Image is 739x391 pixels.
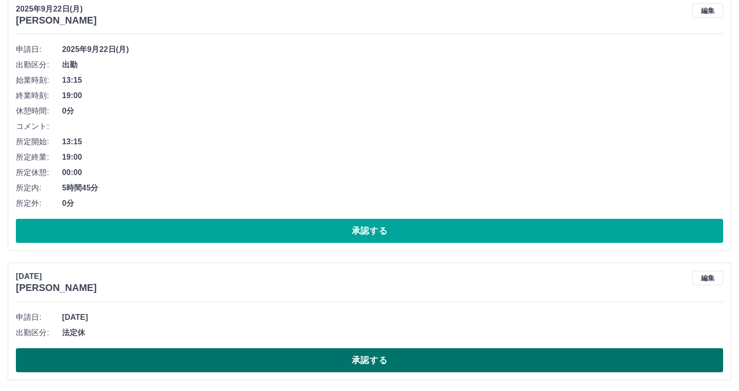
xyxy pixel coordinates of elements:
p: 2025年9月22日(月) [16,3,97,15]
button: 承認する [16,219,723,243]
span: 出勤区分: [16,327,62,339]
span: 所定外: [16,198,62,209]
button: 編集 [692,3,723,18]
span: 5時間45分 [62,182,723,194]
span: 始業時刻: [16,75,62,86]
span: [DATE] [62,312,723,323]
h3: [PERSON_NAME] [16,15,97,26]
p: [DATE] [16,271,97,282]
span: 申請日: [16,312,62,323]
span: 所定内: [16,182,62,194]
span: 所定休憩: [16,167,62,178]
span: 00:00 [62,167,723,178]
span: 0分 [62,198,723,209]
span: 13:15 [62,75,723,86]
span: 所定開始: [16,136,62,148]
button: 承認する [16,348,723,372]
span: 2025年9月22日(月) [62,44,723,55]
span: コメント: [16,121,62,132]
span: 所定終業: [16,151,62,163]
span: 13:15 [62,136,723,148]
span: 出勤 [62,59,723,71]
span: 出勤区分: [16,59,62,71]
h3: [PERSON_NAME] [16,282,97,293]
span: 19:00 [62,90,723,101]
span: 申請日: [16,44,62,55]
span: 0分 [62,105,723,117]
span: 19:00 [62,151,723,163]
span: 終業時刻: [16,90,62,101]
span: 法定休 [62,327,723,339]
span: 休憩時間: [16,105,62,117]
button: 編集 [692,271,723,285]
